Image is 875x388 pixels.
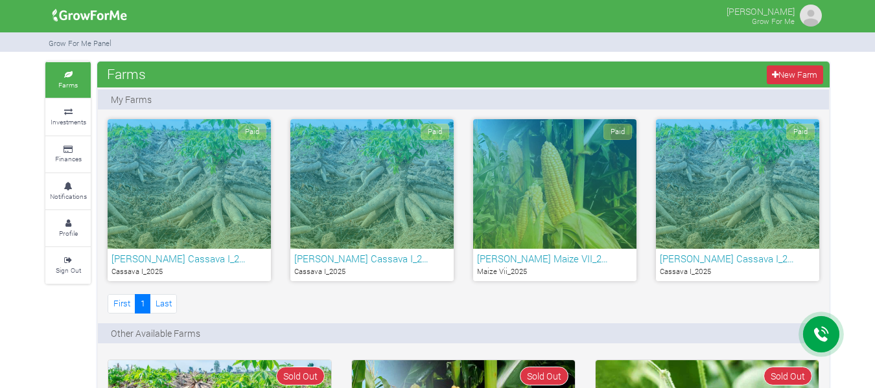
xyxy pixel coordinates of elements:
[108,119,271,281] a: Paid [PERSON_NAME] Cassava I_2… Cassava I_2025
[108,294,135,313] a: First
[56,266,81,275] small: Sign Out
[55,154,82,163] small: Finances
[764,367,812,385] span: Sold Out
[294,266,450,277] p: Cassava I_2025
[45,174,91,209] a: Notifications
[238,124,266,140] span: Paid
[752,16,795,26] small: Grow For Me
[520,367,568,385] span: Sold Out
[727,3,795,18] p: [PERSON_NAME]
[45,99,91,135] a: Investments
[51,117,86,126] small: Investments
[767,65,823,84] a: New Farm
[45,137,91,172] a: Finances
[45,211,91,246] a: Profile
[104,61,149,87] span: Farms
[150,294,177,313] a: Last
[290,119,454,281] a: Paid [PERSON_NAME] Cassava I_2… Cassava I_2025
[45,247,91,283] a: Sign Out
[473,119,636,281] a: Paid [PERSON_NAME] Maize VII_2… Maize Vii_2025
[656,119,819,281] a: Paid [PERSON_NAME] Cassava I_2… Cassava I_2025
[477,266,633,277] p: Maize Vii_2025
[48,3,132,29] img: growforme image
[421,124,449,140] span: Paid
[111,253,267,264] h6: [PERSON_NAME] Cassava I_2…
[294,253,450,264] h6: [PERSON_NAME] Cassava I_2…
[50,192,87,201] small: Notifications
[49,38,111,48] small: Grow For Me Panel
[108,294,177,313] nav: Page Navigation
[45,62,91,98] a: Farms
[603,124,632,140] span: Paid
[135,294,150,313] a: 1
[786,124,815,140] span: Paid
[111,326,200,340] p: Other Available Farms
[477,253,633,264] h6: [PERSON_NAME] Maize VII_2…
[59,229,78,238] small: Profile
[58,80,78,89] small: Farms
[660,253,815,264] h6: [PERSON_NAME] Cassava I_2…
[111,266,267,277] p: Cassava I_2025
[111,93,152,106] p: My Farms
[798,3,824,29] img: growforme image
[276,367,325,385] span: Sold Out
[660,266,815,277] p: Cassava I_2025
